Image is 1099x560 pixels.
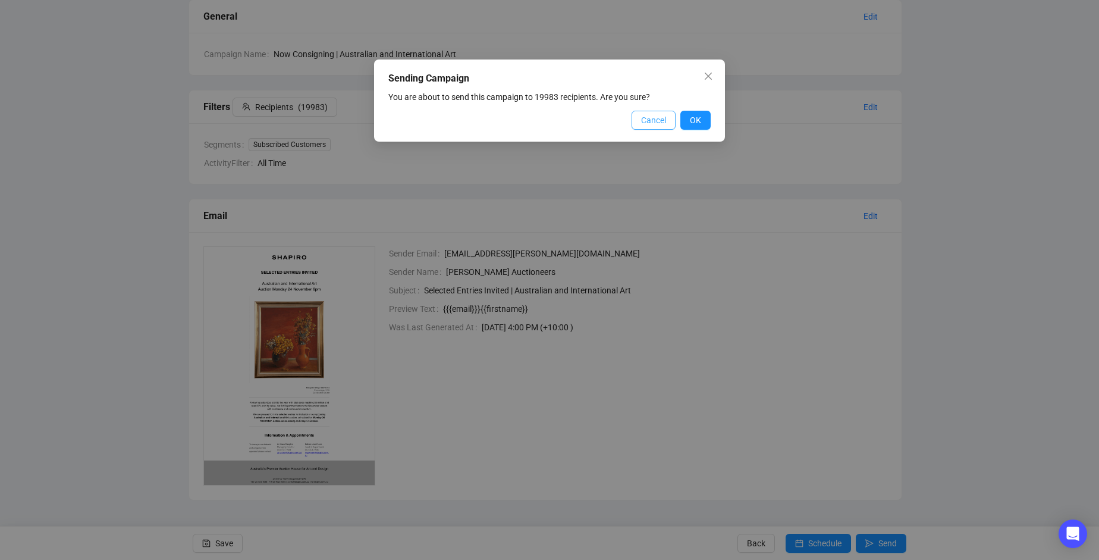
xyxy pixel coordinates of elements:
[680,111,711,130] button: OK
[690,114,701,127] span: OK
[388,71,711,86] div: Sending Campaign
[641,114,666,127] span: Cancel
[699,67,718,86] button: Close
[704,71,713,81] span: close
[632,111,676,130] button: Cancel
[388,90,711,104] div: You are about to send this campaign to 19983 recipients. Are you sure?
[1059,520,1087,548] div: Open Intercom Messenger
